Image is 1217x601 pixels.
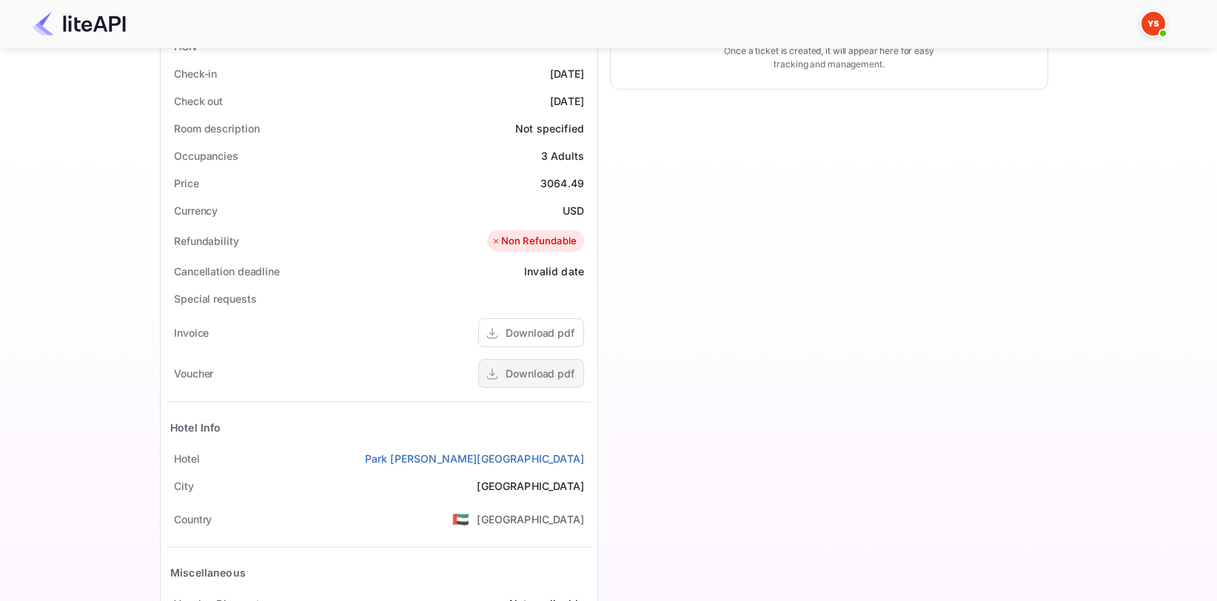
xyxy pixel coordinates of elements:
div: Special requests [174,291,256,306]
p: Once a ticket is created, it will appear here for easy tracking and management. [712,44,946,71]
div: Currency [174,203,218,218]
div: 3064.49 [540,175,584,191]
div: Download pdf [506,366,574,381]
img: Yandex Support [1141,12,1165,36]
div: [GEOGRAPHIC_DATA] [477,511,584,527]
div: Price [174,175,199,191]
div: 3 Adults [541,148,584,164]
div: Refundability [174,233,239,249]
div: Check out [174,93,223,109]
div: Miscellaneous [170,565,246,580]
div: City [174,478,194,494]
div: Not specified [515,121,584,136]
div: Hotel [174,451,200,466]
span: United States [452,506,469,532]
div: Invoice [174,325,209,340]
div: Download pdf [506,325,574,340]
div: [GEOGRAPHIC_DATA] [477,478,584,494]
div: Room description [174,121,259,136]
div: Voucher [174,366,213,381]
div: Hotel Info [170,420,221,435]
a: Park [PERSON_NAME][GEOGRAPHIC_DATA] [365,451,584,466]
img: LiteAPI Logo [33,12,126,36]
div: Check-in [174,66,217,81]
div: [DATE] [550,66,584,81]
div: [DATE] [550,93,584,109]
div: Cancellation deadline [174,263,280,279]
div: Invalid date [524,263,584,279]
div: USD [563,203,584,218]
div: Occupancies [174,148,238,164]
div: Country [174,511,212,527]
div: Non Refundable [491,234,577,249]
